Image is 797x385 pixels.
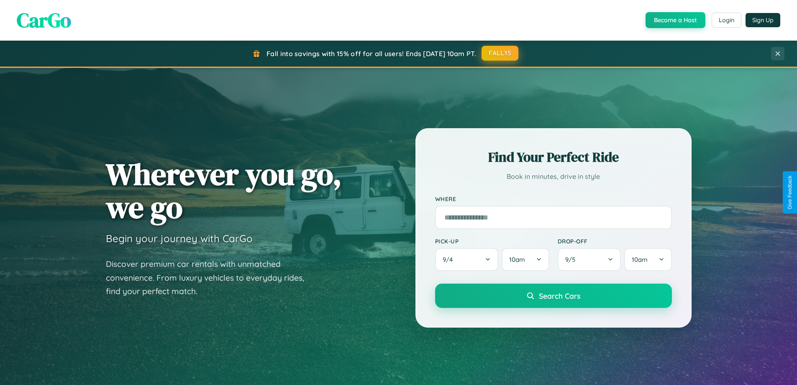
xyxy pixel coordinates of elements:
[565,256,579,264] span: 9 / 5
[435,148,672,166] h2: Find Your Perfect Ride
[435,238,549,245] label: Pick-up
[502,248,549,271] button: 10am
[746,13,780,27] button: Sign Up
[632,256,648,264] span: 10am
[787,176,793,209] div: Give Feedback
[482,46,518,61] button: FALL15
[106,257,315,298] p: Discover premium car rentals with unmatched convenience. From luxury vehicles to everyday rides, ...
[624,248,671,271] button: 10am
[106,232,253,245] h3: Begin your journey with CarGo
[435,284,672,308] button: Search Cars
[646,12,705,28] button: Become a Host
[106,158,342,224] h1: Wherever you go, we go
[558,238,672,245] label: Drop-off
[435,171,672,183] p: Book in minutes, drive in style
[435,195,672,202] label: Where
[509,256,525,264] span: 10am
[558,248,621,271] button: 9/5
[539,291,580,300] span: Search Cars
[712,13,741,28] button: Login
[267,49,476,58] span: Fall into savings with 15% off for all users! Ends [DATE] 10am PT.
[443,256,457,264] span: 9 / 4
[17,6,71,34] span: CarGo
[435,248,499,271] button: 9/4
